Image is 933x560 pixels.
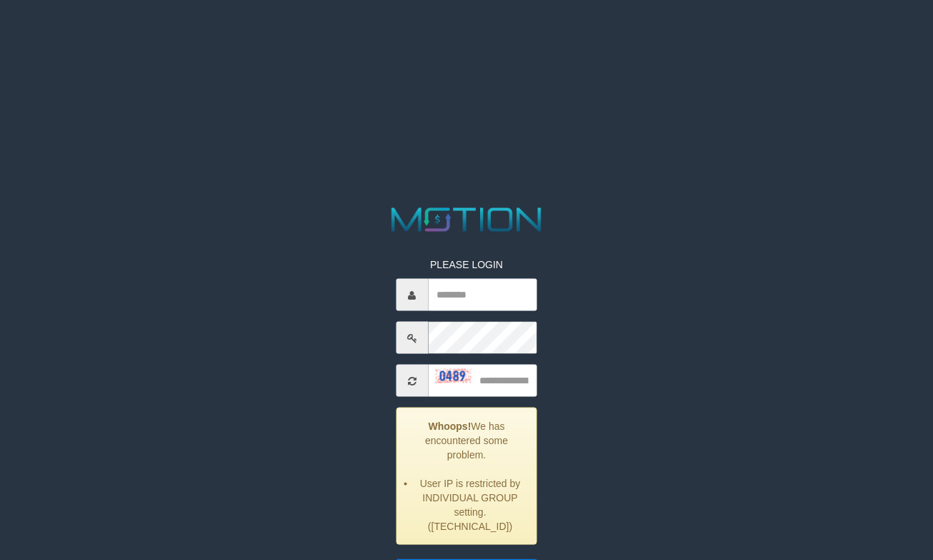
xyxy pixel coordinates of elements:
div: We has encountered some problem. [396,408,537,545]
img: captcha [435,369,471,383]
strong: Whoops! [428,421,471,432]
li: User IP is restricted by INDIVIDUAL GROUP setting. ([TECHNICAL_ID]) [414,476,526,534]
p: PLEASE LOGIN [396,257,537,272]
img: MOTION_logo.png [385,204,549,236]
